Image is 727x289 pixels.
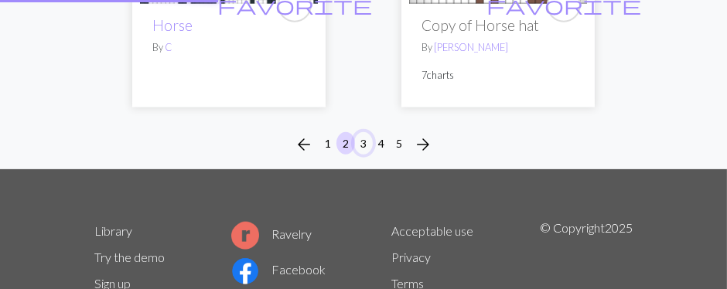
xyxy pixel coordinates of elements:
[231,257,259,285] img: Facebook logo
[391,250,431,264] a: Privacy
[372,132,391,155] button: 4
[390,132,408,155] button: 5
[288,132,439,157] nav: Page navigation
[391,223,473,238] a: Acceptable use
[336,132,355,155] button: 2
[165,41,172,53] a: C
[152,40,305,55] p: By
[231,222,259,250] img: Ravelry logo
[354,132,373,155] button: 3
[414,134,432,155] span: arrow_forward
[422,16,575,34] h2: Copy of Horse hat
[152,16,193,34] a: Horse
[434,41,508,53] a: [PERSON_NAME]
[319,132,337,155] button: 1
[295,134,313,155] span: arrow_back
[422,40,575,55] p: By
[94,223,132,238] a: Library
[414,135,432,154] i: Next
[231,226,312,241] a: Ravelry
[295,135,313,154] i: Previous
[94,250,165,264] a: Try the demo
[408,132,439,157] button: Next
[231,262,326,277] a: Facebook
[422,68,575,83] p: 7 charts
[288,132,319,157] button: Previous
